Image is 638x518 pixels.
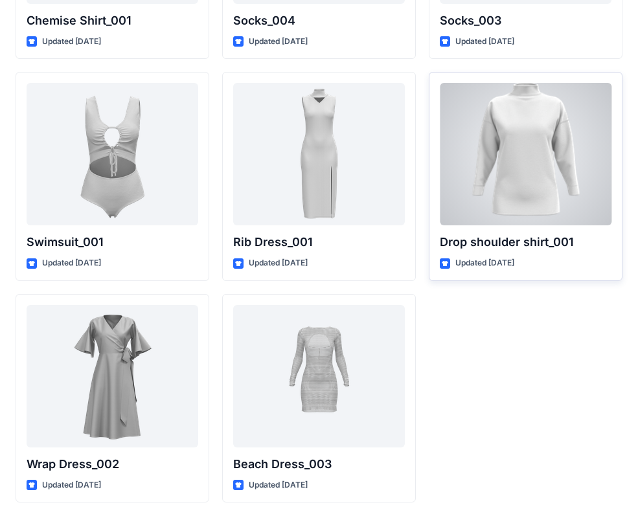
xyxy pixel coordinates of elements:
p: Updated [DATE] [249,256,308,270]
a: Beach Dress_003 [233,305,405,447]
p: Swimsuit_001 [27,233,198,251]
p: Updated [DATE] [249,479,308,492]
p: Socks_003 [440,12,611,30]
p: Updated [DATE] [249,35,308,49]
p: Wrap Dress_002 [27,455,198,473]
p: Socks_004 [233,12,405,30]
p: Drop shoulder shirt_001 [440,233,611,251]
p: Updated [DATE] [42,35,101,49]
p: Updated [DATE] [42,256,101,270]
a: Wrap Dress_002 [27,305,198,447]
a: Drop shoulder shirt_001 [440,83,611,225]
p: Updated [DATE] [455,256,514,270]
p: Updated [DATE] [42,479,101,492]
p: Beach Dress_003 [233,455,405,473]
p: Updated [DATE] [455,35,514,49]
p: Rib Dress_001 [233,233,405,251]
a: Rib Dress_001 [233,83,405,225]
p: Chemise Shirt_001 [27,12,198,30]
a: Swimsuit_001 [27,83,198,225]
